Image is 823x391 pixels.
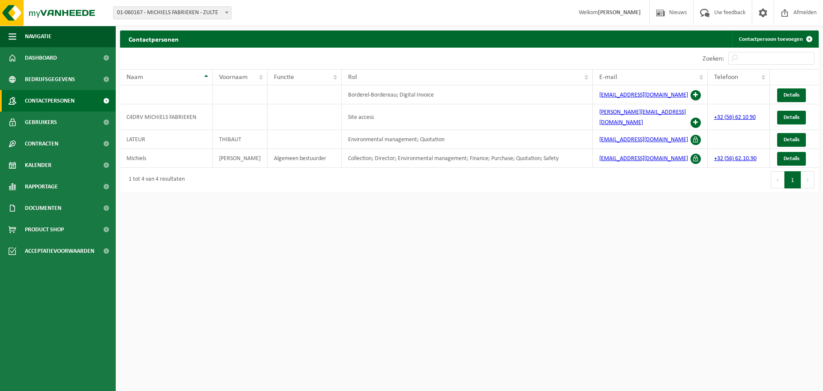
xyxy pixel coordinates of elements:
[784,156,799,161] span: Details
[113,6,231,19] span: 01-060167 - MICHIELS FABRIEKEN - ZULTE
[784,92,799,98] span: Details
[784,137,799,142] span: Details
[732,30,818,48] a: Contactpersoon toevoegen
[25,240,94,262] span: Acceptatievoorwaarden
[784,115,799,120] span: Details
[599,155,688,162] a: [EMAIL_ADDRESS][DOMAIN_NAME]
[598,9,641,16] strong: [PERSON_NAME]
[267,149,342,168] td: Algemeen bestuurder
[25,155,51,176] span: Kalender
[714,155,757,162] a: +32 (56) 62.10.90
[342,149,593,168] td: Collection; Director; Environmental management; Finance; Purchase; Quotation; Safety
[120,104,213,130] td: C4DRV MICHIELS FABRIEKEN
[219,74,248,81] span: Voornaam
[777,152,806,166] a: Details
[25,112,57,133] span: Gebruikers
[784,171,801,188] button: 1
[25,47,57,69] span: Dashboard
[120,30,187,47] h2: Contactpersonen
[801,171,814,188] button: Next
[25,176,58,197] span: Rapportage
[599,92,688,98] a: [EMAIL_ADDRESS][DOMAIN_NAME]
[777,111,806,124] a: Details
[777,133,806,147] a: Details
[714,74,738,81] span: Telefoon
[213,130,267,149] td: THIBAUT
[25,69,75,90] span: Bedrijfsgegevens
[25,197,61,219] span: Documenten
[342,130,593,149] td: Environmental management; Quotation
[126,74,143,81] span: Naam
[25,133,58,155] span: Contracten
[342,85,593,104] td: Borderel-Bordereau; Digital Invoice
[348,74,357,81] span: Rol
[120,149,213,168] td: Michiels
[124,172,185,188] div: 1 tot 4 van 4 resultaten
[777,88,806,102] a: Details
[213,149,267,168] td: [PERSON_NAME]
[274,74,294,81] span: Functie
[114,7,231,19] span: 01-060167 - MICHIELS FABRIEKEN - ZULTE
[703,55,724,62] label: Zoeken:
[342,104,593,130] td: Site access
[25,90,75,112] span: Contactpersonen
[599,74,617,81] span: E-mail
[25,219,64,240] span: Product Shop
[714,114,756,121] a: +32 (56) 62 10 90
[120,130,213,149] td: LATEUR
[25,26,51,47] span: Navigatie
[599,136,688,143] a: [EMAIL_ADDRESS][DOMAIN_NAME]
[599,109,686,126] a: [PERSON_NAME][EMAIL_ADDRESS][DOMAIN_NAME]
[771,171,784,188] button: Previous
